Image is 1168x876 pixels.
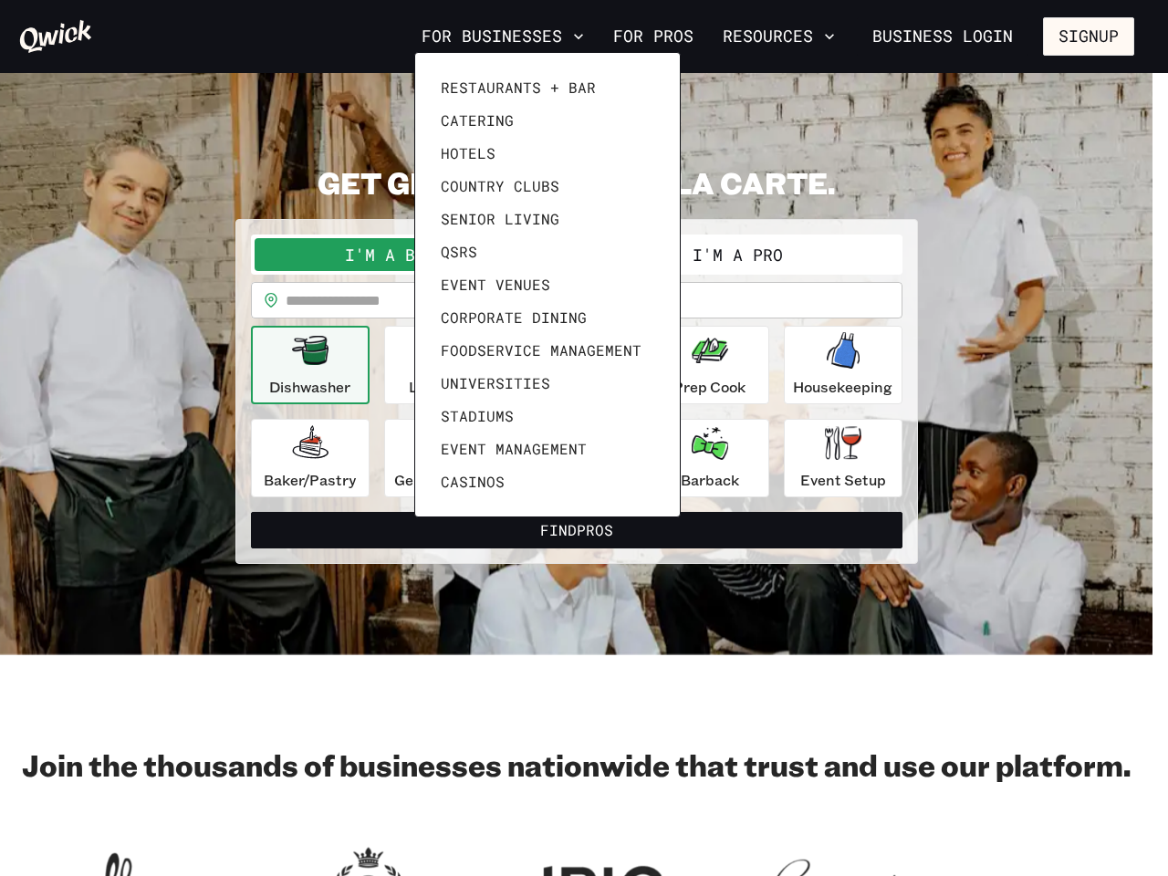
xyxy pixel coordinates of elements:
span: Restaurants + Bar [441,78,596,97]
span: Senior Living [441,210,559,228]
span: Universities [441,374,550,392]
span: Foodservice Management [441,341,641,360]
span: Casinos [441,473,505,491]
span: Hotels [441,144,495,162]
span: QSRs [441,243,477,261]
span: Event Venues [441,276,550,294]
span: Stadiums [441,407,514,425]
span: Country Clubs [441,177,559,195]
span: Catering [441,111,514,130]
span: Corporate Dining [441,308,587,327]
span: Event Management [441,440,587,458]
